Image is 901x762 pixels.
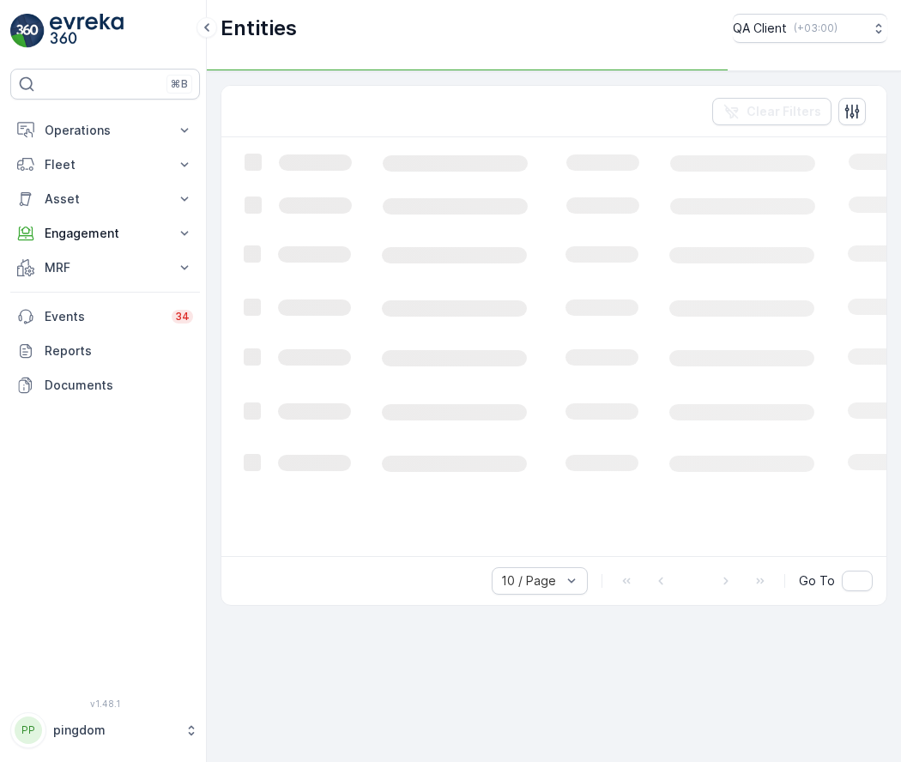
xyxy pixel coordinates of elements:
[10,216,200,251] button: Engagement
[10,148,200,182] button: Fleet
[50,14,124,48] img: logo_light-DOdMpM7g.png
[712,98,831,125] button: Clear Filters
[747,103,821,120] p: Clear Filters
[10,299,200,334] a: Events34
[53,722,176,739] p: pingdom
[10,182,200,216] button: Asset
[45,156,166,173] p: Fleet
[45,342,193,360] p: Reports
[733,14,887,43] button: QA Client(+03:00)
[799,572,835,590] span: Go To
[794,21,838,35] p: ( +03:00 )
[10,698,200,709] span: v 1.48.1
[10,712,200,748] button: PPpingdom
[10,251,200,285] button: MRF
[15,717,42,744] div: PP
[45,190,166,208] p: Asset
[171,77,188,91] p: ⌘B
[175,310,190,324] p: 34
[45,259,166,276] p: MRF
[733,20,787,37] p: QA Client
[45,225,166,242] p: Engagement
[10,368,200,402] a: Documents
[45,377,193,394] p: Documents
[45,122,166,139] p: Operations
[10,334,200,368] a: Reports
[10,14,45,48] img: logo
[45,308,161,325] p: Events
[221,15,297,42] p: Entities
[10,113,200,148] button: Operations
